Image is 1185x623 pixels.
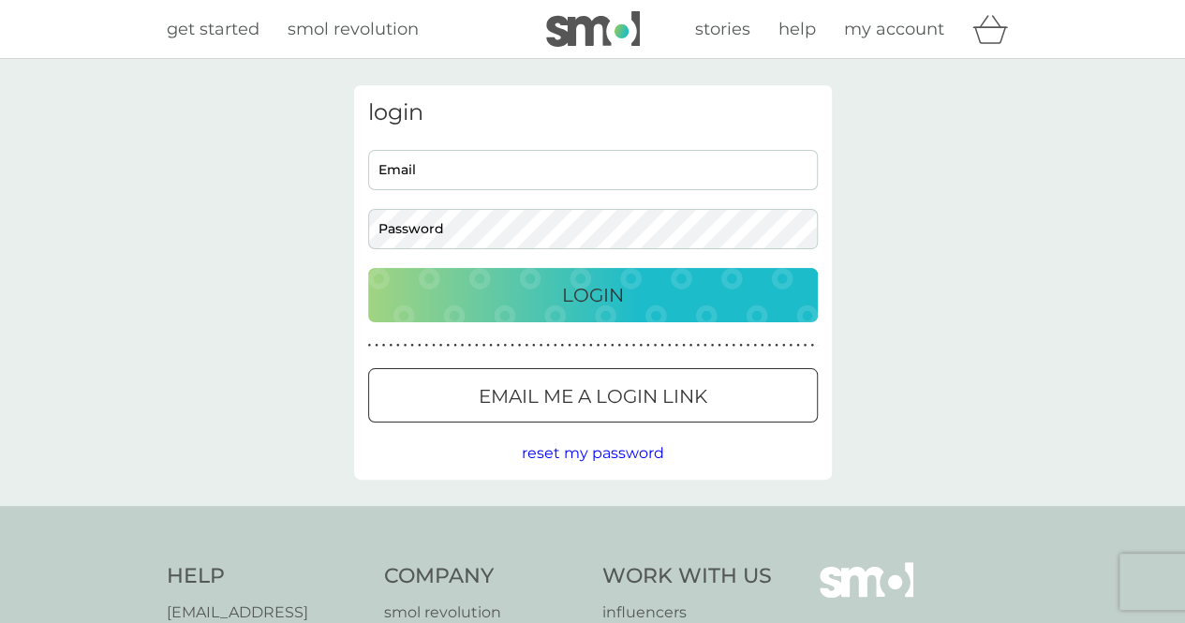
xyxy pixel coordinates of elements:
p: ● [718,341,721,350]
p: ● [511,341,514,350]
p: ● [425,341,429,350]
p: ● [503,341,507,350]
a: my account [844,16,944,43]
p: ● [804,341,807,350]
p: ● [525,341,528,350]
p: ● [711,341,715,350]
span: my account [844,19,944,39]
p: ● [382,341,386,350]
p: ● [761,341,764,350]
p: ● [375,341,378,350]
p: ● [568,341,571,350]
p: ● [768,341,772,350]
p: ● [518,341,522,350]
p: ● [668,341,672,350]
p: ● [482,341,486,350]
p: ● [617,341,621,350]
p: ● [410,341,414,350]
span: get started [167,19,259,39]
h3: login [368,99,818,126]
p: ● [674,341,678,350]
p: ● [532,341,536,350]
p: ● [389,341,393,350]
p: ● [639,341,643,350]
p: ● [575,341,579,350]
span: stories [695,19,750,39]
p: ● [368,341,372,350]
p: ● [646,341,650,350]
a: smol revolution [288,16,419,43]
div: basket [972,10,1019,48]
p: ● [660,341,664,350]
p: ● [396,341,400,350]
p: ● [654,341,658,350]
p: ● [453,341,457,350]
p: Login [562,280,624,310]
p: ● [796,341,800,350]
button: Email me a login link [368,368,818,423]
p: ● [582,341,585,350]
p: ● [625,341,629,350]
p: Email me a login link [479,381,707,411]
span: help [778,19,816,39]
h4: Help [167,562,366,591]
a: help [778,16,816,43]
p: ● [439,341,443,350]
p: ● [589,341,593,350]
a: stories [695,16,750,43]
button: Login [368,268,818,322]
button: reset my password [522,441,664,466]
p: ● [775,341,778,350]
a: get started [167,16,259,43]
p: ● [747,341,750,350]
p: ● [810,341,814,350]
p: ● [603,341,607,350]
h4: Company [384,562,584,591]
span: reset my password [522,444,664,462]
p: ● [597,341,600,350]
p: ● [725,341,729,350]
p: ● [554,341,557,350]
p: ● [611,341,615,350]
p: ● [489,341,493,350]
p: ● [789,341,792,350]
p: ● [418,341,422,350]
p: ● [560,341,564,350]
p: ● [461,341,465,350]
p: ● [632,341,636,350]
p: ● [782,341,786,350]
img: smol [546,11,640,47]
p: ● [540,341,543,350]
p: ● [753,341,757,350]
p: ● [704,341,707,350]
p: ● [732,341,735,350]
h4: Work With Us [602,562,772,591]
p: ● [739,341,743,350]
p: ● [432,341,436,350]
span: smol revolution [288,19,419,39]
p: ● [689,341,693,350]
p: ● [446,341,450,350]
p: ● [404,341,407,350]
p: ● [475,341,479,350]
p: ● [496,341,500,350]
p: ● [696,341,700,350]
p: ● [467,341,471,350]
p: ● [682,341,686,350]
p: ● [546,341,550,350]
